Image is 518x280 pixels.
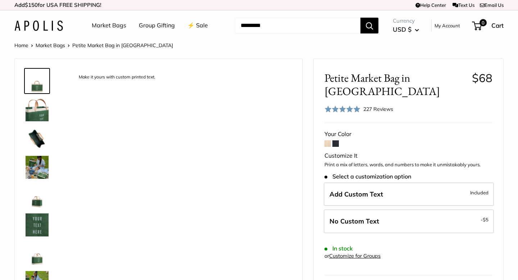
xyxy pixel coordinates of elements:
[470,188,489,197] span: Included
[72,42,173,49] span: Petite Market Bag in [GEOGRAPHIC_DATA]
[24,68,50,94] a: description_Make it yours with custom printed text.
[393,16,419,26] span: Currency
[26,213,49,236] img: description_Custom printed text with eco-friendly ink.
[24,126,50,152] a: description_Spacious inner area with room for everything. Plus water-resistant lining.
[25,1,38,8] span: $150
[324,129,492,140] div: Your Color
[235,18,360,33] input: Search...
[480,19,487,26] span: 0
[472,71,492,85] span: $68
[435,21,460,30] a: My Account
[330,217,379,225] span: No Custom Text
[324,150,492,161] div: Customize It
[329,253,381,259] a: Customize for Groups
[330,190,383,198] span: Add Custom Text
[481,215,489,224] span: -
[393,26,412,33] span: USD $
[393,24,419,35] button: USD $
[26,185,49,208] img: Petite Market Bag in Field Green
[24,212,50,238] a: description_Custom printed text with eco-friendly ink.
[415,2,446,8] a: Help Center
[324,173,411,180] span: Select a customization option
[139,20,175,31] a: Group Gifting
[26,127,49,150] img: description_Spacious inner area with room for everything. Plus water-resistant lining.
[324,209,494,233] label: Leave Blank
[26,69,49,92] img: description_Make it yours with custom printed text.
[324,161,492,168] p: Print a mix of letters, words, and numbers to make it unmistakably yours.
[324,245,353,252] span: In stock
[26,242,49,265] img: Petite Market Bag in Field Green
[324,71,467,98] span: Petite Market Bag in [GEOGRAPHIC_DATA]
[14,21,63,31] img: Apolis
[24,154,50,180] a: Petite Market Bag in Field Green
[24,97,50,123] a: description_Take it anywhere with easy-grip handles.
[360,18,378,33] button: Search
[24,183,50,209] a: Petite Market Bag in Field Green
[473,20,504,31] a: 0 Cart
[26,156,49,179] img: Petite Market Bag in Field Green
[483,217,489,222] span: $5
[491,22,504,29] span: Cart
[75,72,159,82] div: Make it yours with custom printed text.
[324,182,494,206] label: Add Custom Text
[26,98,49,121] img: description_Take it anywhere with easy-grip handles.
[324,251,381,261] div: or
[92,20,126,31] a: Market Bags
[24,241,50,267] a: Petite Market Bag in Field Green
[480,2,504,8] a: Email Us
[363,106,393,112] span: 227 Reviews
[187,20,208,31] a: ⚡️ Sale
[36,42,65,49] a: Market Bags
[453,2,474,8] a: Text Us
[14,41,173,50] nav: Breadcrumb
[14,42,28,49] a: Home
